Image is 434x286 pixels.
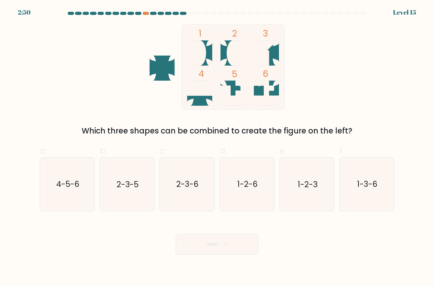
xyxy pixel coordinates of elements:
text: 1-2-6 [237,179,258,190]
tspan: 2 [232,27,237,40]
span: e. [280,145,287,157]
span: b. [100,145,107,157]
div: Level 15 [393,8,416,17]
tspan: 1 [199,27,201,40]
text: 4-5-6 [56,179,79,190]
span: a. [40,145,47,157]
span: f. [339,145,344,157]
button: Next [176,234,258,255]
text: 1-3-6 [357,179,377,190]
tspan: 4 [199,68,204,80]
span: d. [220,145,227,157]
text: 2-3-5 [117,179,139,190]
tspan: 3 [263,27,268,40]
div: Which three shapes can be combined to create the figure on the left? [44,125,390,137]
text: 1-2-3 [298,179,317,190]
div: 2:50 [18,8,31,17]
tspan: 6 [263,68,268,80]
span: c. [159,145,166,157]
text: 2-3-6 [176,179,199,190]
tspan: 5 [232,68,237,80]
